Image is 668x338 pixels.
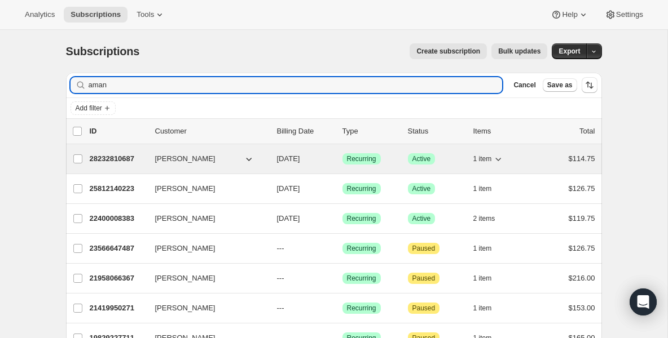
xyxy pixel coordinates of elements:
button: 1 item [473,300,504,316]
div: Type [342,126,399,137]
button: Settings [598,7,650,23]
span: [PERSON_NAME] [155,213,216,224]
span: Recurring [347,304,376,313]
span: $126.75 [569,184,595,193]
button: Help [544,7,595,23]
span: Recurring [347,184,376,193]
button: [PERSON_NAME] [148,180,261,198]
span: [PERSON_NAME] [155,153,216,164]
span: 1 item [473,184,492,193]
div: 21958066367[PERSON_NAME]---SuccessRecurringAttentionPaused1 item$216.00 [90,270,595,286]
button: Add filter [71,101,116,115]
span: Save as [547,81,573,90]
button: Sort the results [582,77,597,93]
button: Subscriptions [64,7,128,23]
span: --- [277,274,284,282]
span: Recurring [347,244,376,253]
span: 2 items [473,214,495,223]
span: Cancel [513,81,535,90]
p: ID [90,126,146,137]
p: Total [579,126,595,137]
span: Paused [412,304,436,313]
span: Settings [616,10,643,19]
div: Items [473,126,530,137]
p: 21419950271 [90,303,146,314]
span: Add filter [76,104,102,113]
span: [PERSON_NAME] [155,303,216,314]
span: Subscriptions [66,45,140,57]
button: 1 item [473,241,504,256]
span: 1 item [473,274,492,283]
button: [PERSON_NAME] [148,239,261,257]
button: Bulk updates [491,43,547,59]
div: IDCustomerBilling DateTypeStatusItemsTotal [90,126,595,137]
p: 22400008383 [90,213,146,224]
button: Save as [543,78,577,92]
span: Create subscription [416,47,480,56]
button: [PERSON_NAME] [148,210,261,228]
div: 28232810687[PERSON_NAME][DATE]SuccessRecurringSuccessActive1 item$114.75 [90,151,595,167]
button: 2 items [473,211,508,226]
span: --- [277,244,284,252]
span: Bulk updates [498,47,540,56]
button: Analytics [18,7,61,23]
p: 25812140223 [90,183,146,194]
span: $114.75 [569,154,595,163]
span: Paused [412,274,436,283]
p: 28232810687 [90,153,146,164]
span: Recurring [347,154,376,163]
div: 21419950271[PERSON_NAME]---SuccessRecurringAttentionPaused1 item$153.00 [90,300,595,316]
div: 25812140223[PERSON_NAME][DATE]SuccessRecurringSuccessActive1 item$126.75 [90,181,595,197]
button: Export [552,43,587,59]
div: 23566647487[PERSON_NAME]---SuccessRecurringAttentionPaused1 item$126.75 [90,241,595,256]
span: Subscriptions [71,10,121,19]
p: Billing Date [277,126,333,137]
p: 21958066367 [90,273,146,284]
span: [DATE] [277,214,300,223]
button: Create subscription [410,43,487,59]
span: $216.00 [569,274,595,282]
button: [PERSON_NAME] [148,150,261,168]
span: Help [562,10,577,19]
p: Customer [155,126,268,137]
span: 1 item [473,304,492,313]
span: [DATE] [277,154,300,163]
span: [PERSON_NAME] [155,273,216,284]
span: Recurring [347,274,376,283]
span: 1 item [473,154,492,163]
span: Export [559,47,580,56]
span: Active [412,154,431,163]
button: Tools [130,7,172,23]
span: [PERSON_NAME] [155,183,216,194]
span: Paused [412,244,436,253]
div: Open Intercom Messenger [630,288,657,315]
span: $126.75 [569,244,595,252]
button: 1 item [473,181,504,197]
button: 1 item [473,151,504,167]
span: --- [277,304,284,312]
span: Recurring [347,214,376,223]
button: Cancel [509,78,540,92]
span: Analytics [25,10,55,19]
button: [PERSON_NAME] [148,299,261,317]
span: Active [412,184,431,193]
p: Status [408,126,464,137]
span: [PERSON_NAME] [155,243,216,254]
p: 23566647487 [90,243,146,254]
span: [DATE] [277,184,300,193]
button: [PERSON_NAME] [148,269,261,287]
button: 1 item [473,270,504,286]
span: Active [412,214,431,223]
span: $119.75 [569,214,595,223]
div: 22400008383[PERSON_NAME][DATE]SuccessRecurringSuccessActive2 items$119.75 [90,211,595,226]
span: $153.00 [569,304,595,312]
span: 1 item [473,244,492,253]
span: Tools [137,10,154,19]
input: Filter subscribers [89,77,503,93]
